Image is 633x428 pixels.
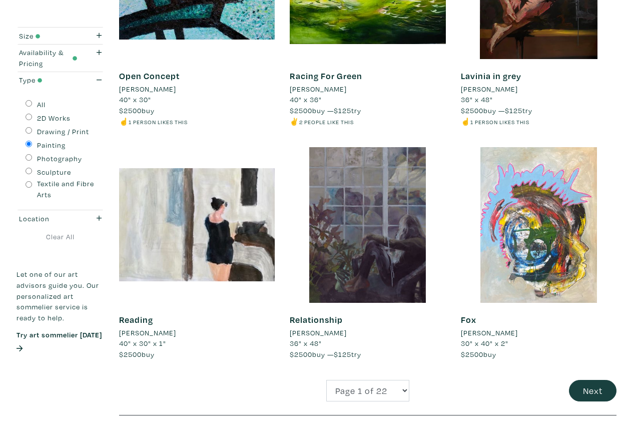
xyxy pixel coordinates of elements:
[461,338,508,348] span: 30" x 40" x 2"
[119,349,155,359] span: buy
[290,338,322,348] span: 36" x 48"
[37,126,89,137] label: Drawing / Print
[290,106,361,115] span: buy — try
[17,210,104,227] button: Location
[299,118,354,126] small: 2 people like this
[17,28,104,44] button: Size
[37,153,82,164] label: Photography
[19,47,78,69] div: Availability & Pricing
[119,95,151,104] span: 40" x 30"
[290,106,312,115] span: $2500
[290,349,312,359] span: $2500
[461,70,521,82] a: Lavinia in grey
[119,349,142,359] span: $2500
[334,349,351,359] span: $125
[290,70,362,82] a: Racing For Green
[19,213,78,224] div: Location
[290,95,322,104] span: 40" x 36"
[290,349,361,359] span: buy — try
[119,106,142,115] span: $2500
[17,72,104,89] button: Type
[37,99,46,110] label: All
[37,178,95,200] label: Textile and Fibre Arts
[290,327,347,338] li: [PERSON_NAME]
[119,338,166,348] span: 40" x 30" x 1"
[461,106,483,115] span: $2500
[461,349,496,359] span: buy
[470,118,529,126] small: 1 person likes this
[37,140,66,151] label: Painting
[17,363,104,384] iframe: Customer reviews powered by Trustpilot
[461,84,616,95] a: [PERSON_NAME]
[19,75,78,86] div: Type
[290,84,445,95] a: [PERSON_NAME]
[290,84,347,95] li: [PERSON_NAME]
[119,327,275,338] a: [PERSON_NAME]
[17,231,104,242] a: Clear All
[461,349,483,359] span: $2500
[37,167,71,178] label: Sculpture
[334,106,351,115] span: $125
[461,314,476,325] a: Fox
[569,380,616,401] button: Next
[461,106,532,115] span: buy — try
[119,84,275,95] a: [PERSON_NAME]
[461,84,518,95] li: [PERSON_NAME]
[119,70,180,82] a: Open Concept
[119,106,155,115] span: buy
[290,314,343,325] a: Relationship
[19,31,78,42] div: Size
[290,116,445,127] li: ✌️
[129,118,188,126] small: 1 person likes this
[461,327,616,338] a: [PERSON_NAME]
[461,327,518,338] li: [PERSON_NAME]
[461,116,616,127] li: ☝️
[461,95,493,104] span: 36" x 48"
[290,327,445,338] a: [PERSON_NAME]
[37,113,71,124] label: 2D Works
[17,330,102,353] a: Try art sommelier [DATE]
[17,269,104,323] p: Let one of our art advisors guide you. Our personalized art sommelier service is ready to help.
[119,314,153,325] a: Reading
[505,106,522,115] span: $125
[119,84,176,95] li: [PERSON_NAME]
[119,116,275,127] li: ☝️
[119,327,176,338] li: [PERSON_NAME]
[17,45,104,72] button: Availability & Pricing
